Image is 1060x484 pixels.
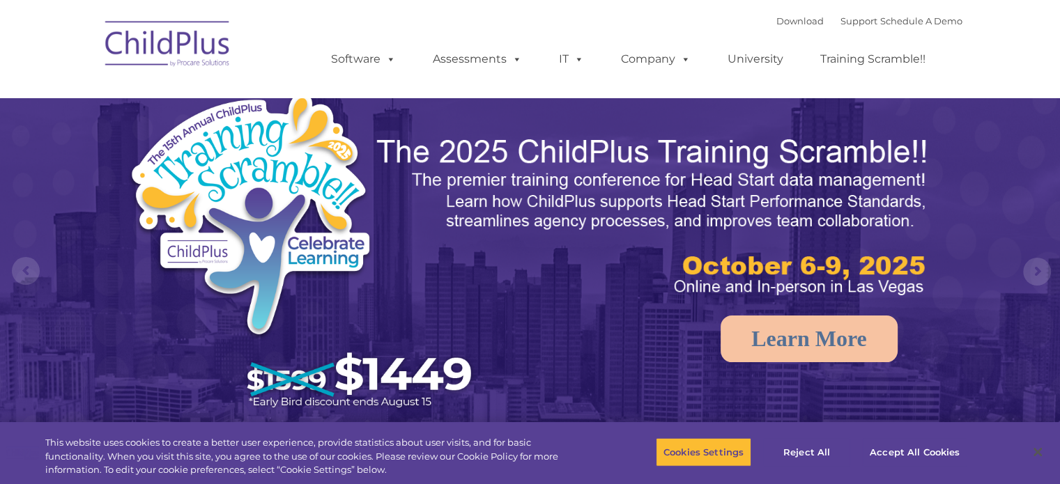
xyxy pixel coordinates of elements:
div: This website uses cookies to create a better user experience, provide statistics about user visit... [45,436,583,477]
a: Schedule A Demo [880,15,962,26]
a: Assessments [419,45,536,73]
a: Training Scramble!! [806,45,939,73]
span: Last name [194,92,236,102]
button: Close [1022,437,1053,467]
button: Cookies Settings [656,437,751,467]
span: Phone number [194,149,253,159]
a: Support [840,15,877,26]
a: Download [776,15,824,26]
a: IT [545,45,598,73]
a: Company [607,45,705,73]
button: Reject All [763,437,850,467]
a: Software [317,45,410,73]
a: University [714,45,797,73]
button: Accept All Cookies [862,437,967,467]
a: Learn More [721,315,898,362]
font: | [776,15,962,26]
img: ChildPlus by Procare Solutions [98,11,238,81]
